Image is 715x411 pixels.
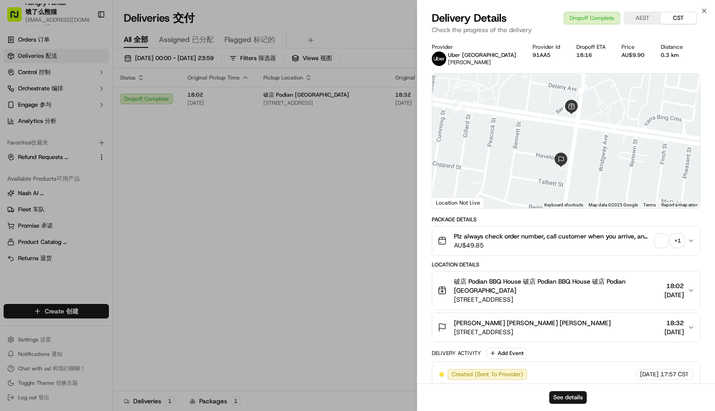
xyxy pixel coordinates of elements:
div: Provider Id [533,43,562,51]
div: Package Details [432,216,701,223]
div: Provider [432,43,518,51]
div: + 1 [671,234,684,247]
p: Check the progress of the delivery [432,25,701,34]
span: API Documentation [85,202,145,211]
div: Delivery Activity [432,350,481,357]
button: CST [660,12,696,24]
a: 💻API Documentation [73,198,149,215]
a: Open this area in Google Maps (opens a new window) [435,196,464,208]
span: [STREET_ADDRESS] [454,327,611,336]
button: See details [549,391,587,404]
button: AEST [624,12,660,24]
div: 💻 [76,203,84,210]
span: 18:02 [664,281,684,290]
span: Created (Sent To Provider) [452,370,523,378]
div: Location Details [432,261,701,268]
button: See all [140,116,164,126]
img: uber-new-logo.jpeg [432,51,446,66]
div: 1 [453,102,465,113]
img: Asif Zaman Khan [9,156,23,170]
span: [DATE] [664,327,684,336]
span: 18:32 [664,318,684,327]
div: Start new chat [41,86,148,95]
input: Got a question? Start typing here... [23,58,163,68]
img: Nash [9,9,27,27]
span: [DATE] [640,370,659,378]
div: 4 [563,100,575,112]
span: [STREET_ADDRESS] [454,295,661,304]
span: Map data ©2025 Google [589,202,638,207]
button: +1 [655,234,684,247]
span: [PERSON_NAME] [PERSON_NAME] [PERSON_NAME] [454,318,611,327]
button: Add Event [486,348,527,359]
div: AU$9.90 [622,51,646,59]
img: 1736555255976-a54dd68f-1ca7-489b-9aae-adbdc363a1c4 [9,86,25,103]
span: Knowledge Base [18,202,69,211]
div: 2 [576,84,588,96]
span: 破店 Podian BBQ House 破店 Podian BBQ House 破店 Podian [GEOGRAPHIC_DATA] [454,277,661,295]
span: Plz always check order number, call customer when you arrive, any delivery issues, Contact WhatsA... [454,232,651,241]
div: 📗 [9,203,16,210]
div: 18:16 [576,51,608,59]
span: • [30,140,33,147]
button: 91AA5 [533,51,551,59]
img: 1736555255976-a54dd68f-1ca7-489b-9aae-adbdc363a1c4 [18,165,25,172]
span: AU$49.85 [454,241,651,250]
div: Distance [661,43,685,51]
button: Plz always check order number, call customer when you arrive, any delivery issues, Contact WhatsA... [432,226,700,255]
span: [PERSON_NAME] [448,59,491,66]
span: 9月17日 [35,140,56,147]
button: [PERSON_NAME] [PERSON_NAME] [PERSON_NAME][STREET_ADDRESS]18:32[DATE] [432,313,700,342]
img: 8016278978528_b943e370aa5ada12b00a_72.png [19,86,35,103]
div: Dropoff ETA [576,43,608,51]
span: 17:57 CST [660,370,689,378]
a: Terms (opens in new tab) [643,202,656,207]
span: [PERSON_NAME] [28,164,73,172]
div: Location Not Live [432,197,484,208]
img: Google [435,196,464,208]
a: Powered byPylon [64,224,109,231]
div: 5 [564,100,575,112]
a: Report a map error [661,202,697,207]
button: Keyboard shortcuts [544,202,583,208]
span: Pylon [90,224,109,231]
div: We're available if you need us! [41,95,124,103]
span: [DATE] [664,290,684,299]
div: Past conversations [9,117,61,125]
a: 📗Knowledge Base [5,198,73,215]
p: Welcome 👋 [9,36,164,51]
p: Uber [GEOGRAPHIC_DATA] [448,51,516,59]
span: Delivery Details [432,11,507,25]
div: Price [622,43,646,51]
button: 破店 Podian BBQ House 破店 Podian BBQ House 破店 Podian [GEOGRAPHIC_DATA][STREET_ADDRESS]18:02[DATE] [432,271,700,309]
span: 8月27日 [80,164,101,172]
div: 0.3 km [661,51,685,59]
span: • [75,164,78,172]
button: Start new chat [154,89,164,100]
